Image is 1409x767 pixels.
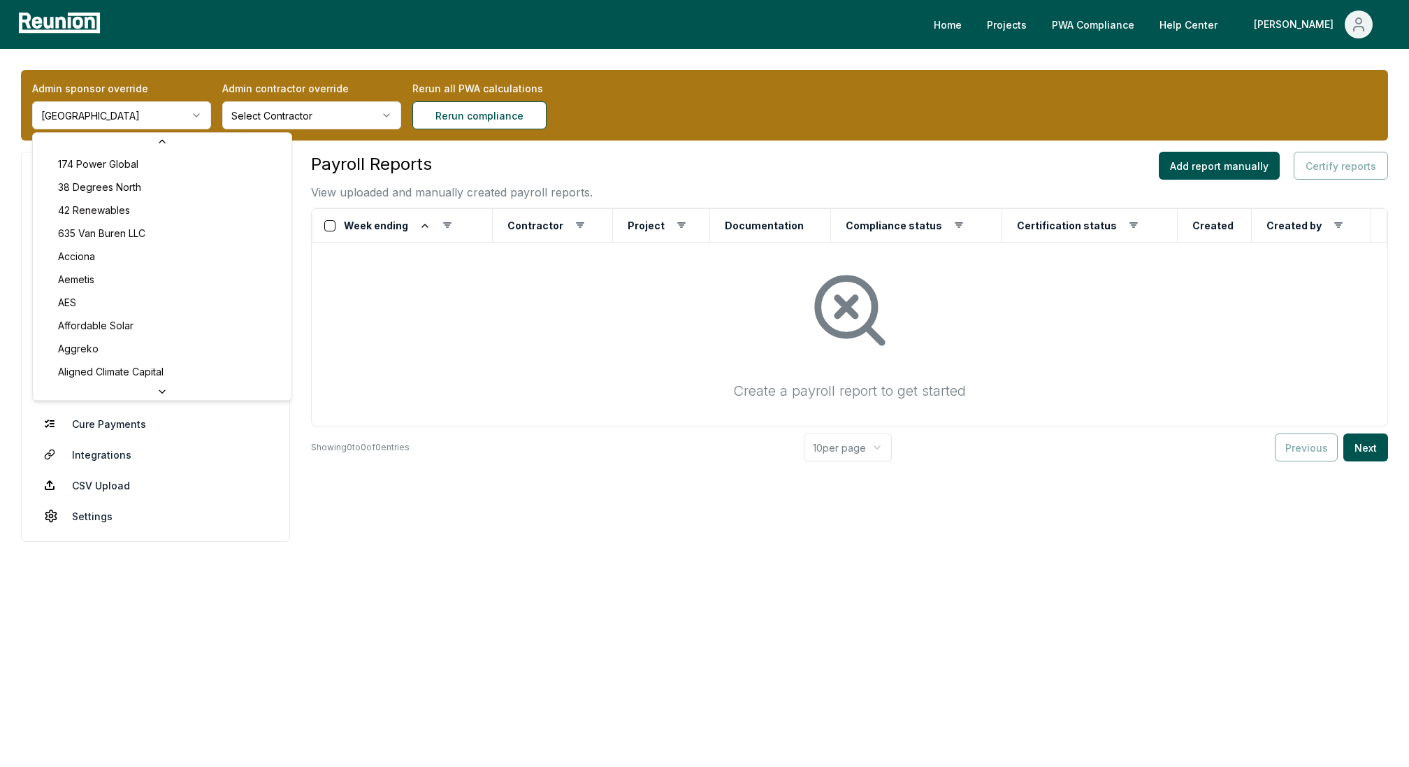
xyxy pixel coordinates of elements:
[58,226,145,241] span: 635 Van Buren LLC
[58,249,95,264] span: Acciona
[58,180,141,194] span: 38 Degrees North
[58,364,164,379] span: Aligned Climate Capital
[58,272,94,287] span: Aemetis
[58,341,99,356] span: Aggreko
[58,295,76,310] span: AES
[58,157,138,171] span: 174 Power Global
[58,318,133,333] span: Affordable Solar
[58,203,130,217] span: 42 Renewables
